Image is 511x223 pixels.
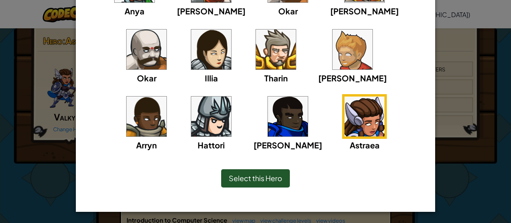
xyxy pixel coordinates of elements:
img: portrait.png [268,97,308,136]
img: portrait.png [345,97,384,136]
span: Okar [137,73,156,83]
img: portrait.png [333,30,372,69]
img: portrait.png [127,30,166,69]
img: portrait.png [191,30,231,69]
span: [PERSON_NAME] [318,73,387,83]
span: Illia [205,73,218,83]
span: [PERSON_NAME] [330,6,399,16]
span: Select this Hero [229,174,282,183]
span: Anya [125,6,145,16]
span: Tharin [264,73,288,83]
span: Okar [278,6,298,16]
img: portrait.png [127,97,166,136]
span: [PERSON_NAME] [177,6,246,16]
img: portrait.png [191,97,231,136]
img: portrait.png [256,30,296,69]
span: Arryn [136,140,157,150]
span: Astraea [350,140,380,150]
span: [PERSON_NAME] [254,140,322,150]
span: Hattori [198,140,225,150]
